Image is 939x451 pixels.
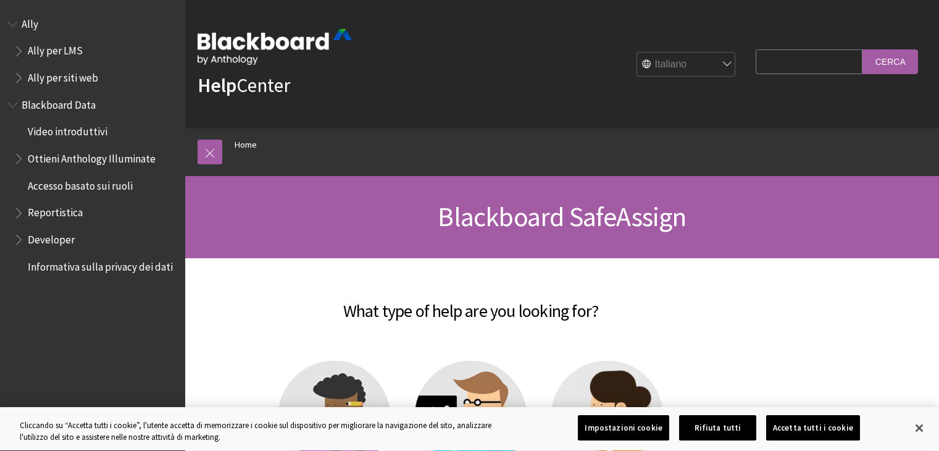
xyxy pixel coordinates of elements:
button: Impostazioni cookie [578,415,669,441]
span: Accesso basato sui ruoli [28,175,133,192]
a: HelpCenter [198,73,290,98]
nav: Book outline for Anthology Illuminate [7,95,178,277]
img: Blackboard by Anthology [198,29,352,65]
span: Blackboard Data [22,95,96,111]
input: Cerca [862,49,918,74]
span: Video introduttivi [28,122,107,138]
h2: What type of help are you looking for? [198,283,744,324]
select: Site Language Selector [637,53,736,77]
span: Ally per siti web [28,67,98,84]
nav: Book outline for Anthology Ally Help [7,14,178,88]
span: Blackboard SafeAssign [438,200,686,234]
a: Home [235,137,257,153]
span: Ottieni Anthology Illuminate [28,148,156,165]
span: Ally [22,14,38,30]
strong: Help [198,73,236,98]
div: Cliccando su “Accetta tutti i cookie”, l'utente accetta di memorizzare i cookie sul dispositivo p... [20,419,517,444]
button: Chiudi [906,415,933,442]
span: Reportistica [28,203,83,219]
button: Accetta tutti i cookie [766,415,860,441]
span: Ally per LMS [28,41,83,57]
span: Informativa sulla privacy dei dati [28,256,173,273]
button: Rifiuta tutti [679,415,756,441]
span: Developer [28,229,75,246]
